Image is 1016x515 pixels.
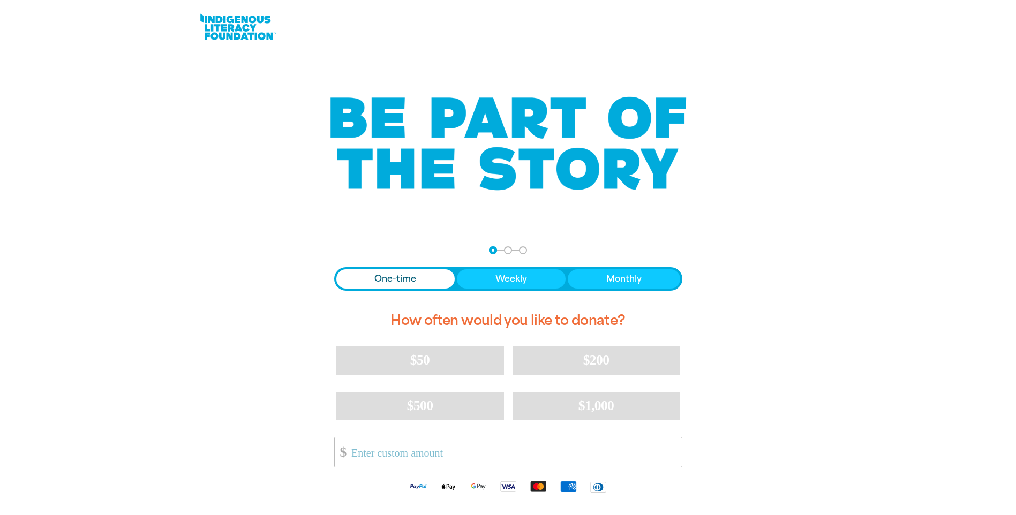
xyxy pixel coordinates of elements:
span: $ [335,440,347,464]
span: Weekly [495,272,527,285]
img: Paypal logo [403,480,433,493]
img: Be part of the story [321,75,696,212]
button: $200 [513,346,680,374]
span: Monthly [606,272,642,285]
div: Available payment methods [334,472,682,501]
button: Navigate to step 3 of 3 to enter your payment details [519,246,527,254]
h2: How often would you like to donate? [334,304,682,338]
span: $500 [407,398,433,413]
button: $500 [336,392,504,420]
img: American Express logo [553,480,583,493]
span: One-time [374,272,416,285]
button: Navigate to step 1 of 3 to enter your donation amount [489,246,497,254]
span: $1,000 [578,398,614,413]
span: $200 [583,352,609,368]
button: Navigate to step 2 of 3 to enter your details [504,246,512,254]
button: Monthly [568,269,680,289]
img: Diners Club logo [583,481,613,493]
img: Mastercard logo [523,480,553,493]
input: Enter custom amount [344,437,681,467]
button: Weekly [457,269,566,289]
button: $1,000 [513,392,680,420]
div: Donation frequency [334,267,682,291]
button: One-time [336,269,455,289]
img: Apple Pay logo [433,480,463,493]
span: $50 [410,352,430,368]
button: $50 [336,346,504,374]
img: Visa logo [493,480,523,493]
img: Google Pay logo [463,480,493,493]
